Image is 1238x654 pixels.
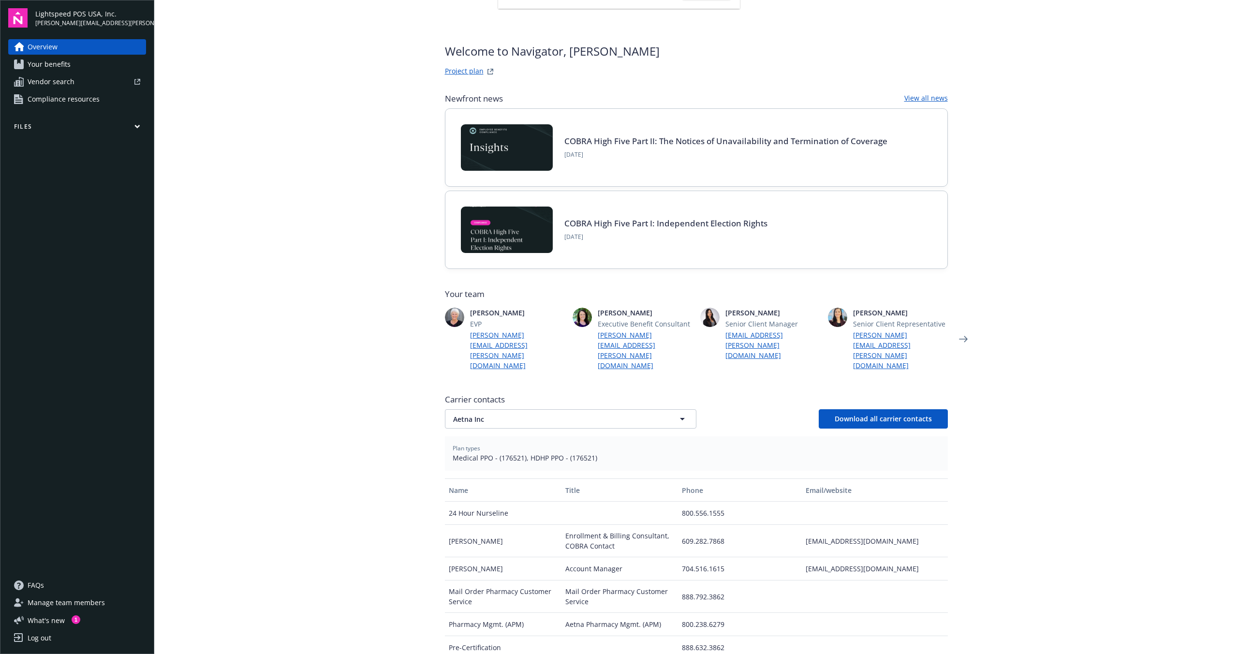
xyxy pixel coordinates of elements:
div: [PERSON_NAME] [445,557,561,580]
div: Mail Order Pharmacy Customer Service [445,580,561,613]
a: [PERSON_NAME][EMAIL_ADDRESS][PERSON_NAME][DOMAIN_NAME] [853,330,948,371]
span: Welcome to Navigator , [PERSON_NAME] [445,43,660,60]
button: Phone [678,478,802,502]
span: Manage team members [28,595,105,610]
a: Manage team members [8,595,146,610]
div: Account Manager [561,557,678,580]
a: Overview [8,39,146,55]
div: Email/website [806,485,943,495]
a: View all news [904,93,948,104]
div: [PERSON_NAME] [445,525,561,557]
div: Mail Order Pharmacy Customer Service [561,580,678,613]
span: EVP [470,319,565,329]
img: photo [828,308,847,327]
img: photo [445,308,464,327]
div: 800.238.6279 [678,613,802,636]
img: navigator-logo.svg [8,8,28,28]
div: Log out [28,630,51,646]
a: Your benefits [8,57,146,72]
div: Title [565,485,674,495]
span: Your team [445,288,948,300]
button: Lightspeed POS USA, Inc.[PERSON_NAME][EMAIL_ADDRESS][PERSON_NAME][DOMAIN_NAME] [35,8,146,28]
span: Carrier contacts [445,394,948,405]
button: Email/website [802,478,947,502]
a: [PERSON_NAME][EMAIL_ADDRESS][PERSON_NAME][DOMAIN_NAME] [598,330,693,371]
a: [EMAIL_ADDRESS][PERSON_NAME][DOMAIN_NAME] [725,330,820,360]
div: Enrollment & Billing Consultant, COBRA Contact [561,525,678,557]
div: Phone [682,485,798,495]
div: 1 [72,615,80,624]
img: photo [700,308,720,327]
span: [PERSON_NAME] [598,308,693,318]
span: Newfront news [445,93,503,104]
img: Card Image - EB Compliance Insights.png [461,124,553,171]
span: [DATE] [564,150,887,159]
span: Your benefits [28,57,71,72]
a: COBRA High Five Part I: Independent Election Rights [564,218,767,229]
span: Plan types [453,444,940,453]
div: Aetna Pharmacy Mgmt. (APM) [561,613,678,636]
div: 800.556.1555 [678,502,802,525]
span: [DATE] [564,233,767,241]
span: [PERSON_NAME] [725,308,820,318]
img: photo [573,308,592,327]
div: [EMAIL_ADDRESS][DOMAIN_NAME] [802,525,947,557]
button: What's new1 [8,615,80,625]
span: Aetna Inc [453,414,654,424]
span: [PERSON_NAME][EMAIL_ADDRESS][PERSON_NAME][DOMAIN_NAME] [35,19,146,28]
span: Senior Client Representative [853,319,948,329]
div: Pharmacy Mgmt. (APM) [445,613,561,636]
a: projectPlanWebsite [485,66,496,77]
span: [PERSON_NAME] [470,308,565,318]
button: Name [445,478,561,502]
span: FAQs [28,578,44,593]
div: 24 Hour Nurseline [445,502,561,525]
button: Aetna Inc [445,409,696,429]
div: [EMAIL_ADDRESS][DOMAIN_NAME] [802,557,947,580]
span: Medical PPO - (176521), HDHP PPO - (176521) [453,453,940,463]
span: Download all carrier contacts [835,414,932,423]
a: Vendor search [8,74,146,89]
div: 704.516.1615 [678,557,802,580]
span: Overview [28,39,58,55]
a: Next [956,331,971,347]
span: Executive Benefit Consultant [598,319,693,329]
span: Lightspeed POS USA, Inc. [35,9,146,19]
span: Vendor search [28,74,74,89]
span: Compliance resources [28,91,100,107]
div: 888.792.3862 [678,580,802,613]
div: Name [449,485,558,495]
a: COBRA High Five Part II: The Notices of Unavailability and Termination of Coverage [564,135,887,147]
a: Compliance resources [8,91,146,107]
button: Files [8,122,146,134]
a: Project plan [445,66,484,77]
img: BLOG-Card Image - Compliance - COBRA High Five Pt 1 07-18-25.jpg [461,207,553,253]
div: 609.282.7868 [678,525,802,557]
button: Download all carrier contacts [819,409,948,429]
a: FAQs [8,578,146,593]
button: Title [561,478,678,502]
a: [PERSON_NAME][EMAIL_ADDRESS][PERSON_NAME][DOMAIN_NAME] [470,330,565,371]
span: Senior Client Manager [725,319,820,329]
span: [PERSON_NAME] [853,308,948,318]
span: What ' s new [28,615,65,625]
